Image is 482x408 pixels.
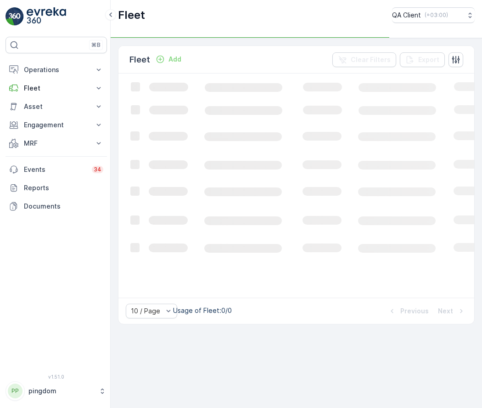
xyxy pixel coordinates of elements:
[6,381,107,401] button: PPpingdom
[425,11,448,19] p: ( +03:00 )
[24,183,103,193] p: Reports
[6,160,107,179] a: Events34
[387,306,430,317] button: Previous
[28,386,94,396] p: pingdom
[24,65,89,74] p: Operations
[332,52,396,67] button: Clear Filters
[118,8,145,23] p: Fleet
[400,52,445,67] button: Export
[418,55,439,64] p: Export
[6,374,107,380] span: v 1.51.0
[400,306,429,316] p: Previous
[152,54,185,65] button: Add
[6,197,107,215] a: Documents
[351,55,391,64] p: Clear Filters
[6,134,107,153] button: MRF
[173,306,232,315] p: Usage of Fleet : 0/0
[437,306,467,317] button: Next
[6,179,107,197] a: Reports
[94,166,101,173] p: 34
[392,11,421,20] p: QA Client
[91,41,101,49] p: ⌘B
[27,7,66,26] img: logo_light-DOdMpM7g.png
[6,97,107,116] button: Asset
[24,84,89,93] p: Fleet
[6,79,107,97] button: Fleet
[392,7,475,23] button: QA Client(+03:00)
[438,306,453,316] p: Next
[24,139,89,148] p: MRF
[6,7,24,26] img: logo
[24,202,103,211] p: Documents
[6,116,107,134] button: Engagement
[24,165,86,174] p: Events
[8,384,22,398] div: PP
[168,55,181,64] p: Add
[129,53,150,66] p: Fleet
[24,102,89,111] p: Asset
[6,61,107,79] button: Operations
[24,120,89,130] p: Engagement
